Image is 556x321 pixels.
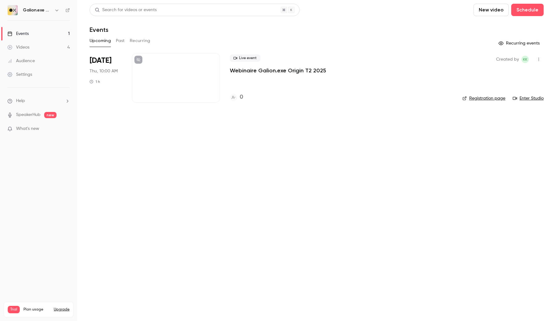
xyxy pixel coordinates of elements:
[90,79,100,84] div: 1 h
[54,307,69,312] button: Upgrade
[90,56,112,66] span: [DATE]
[7,71,32,78] div: Settings
[7,98,70,104] li: help-dropdown-opener
[90,68,118,74] span: Thu, 10:00 AM
[16,126,39,132] span: What's new
[95,7,157,13] div: Search for videos or events
[23,7,52,13] h6: Galion.exe Workshops
[90,53,122,103] div: Sep 25 Thu, 10:00 AM (Europe/Paris)
[474,4,509,16] button: New video
[8,5,18,15] img: Galion.exe Workshops
[230,54,260,62] span: Live event
[16,98,25,104] span: Help
[511,4,544,16] button: Schedule
[513,95,544,101] a: Enter Studio
[7,44,29,50] div: Videos
[23,307,50,312] span: Plan usage
[496,56,519,63] span: Created by
[116,36,125,46] button: Past
[240,93,243,101] h4: 0
[230,93,243,101] a: 0
[523,56,527,63] span: KK
[496,38,544,48] button: Recurring events
[7,58,35,64] div: Audience
[90,36,111,46] button: Upcoming
[130,36,150,46] button: Recurring
[7,31,29,37] div: Events
[521,56,529,63] span: Kevin Kuipers
[44,112,57,118] span: new
[90,26,108,33] h1: Events
[8,306,20,313] span: Trial
[462,95,505,101] a: Registration page
[230,67,326,74] a: Webinaire Galion.exe Origin T2 2025
[16,112,40,118] a: SpeakerHub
